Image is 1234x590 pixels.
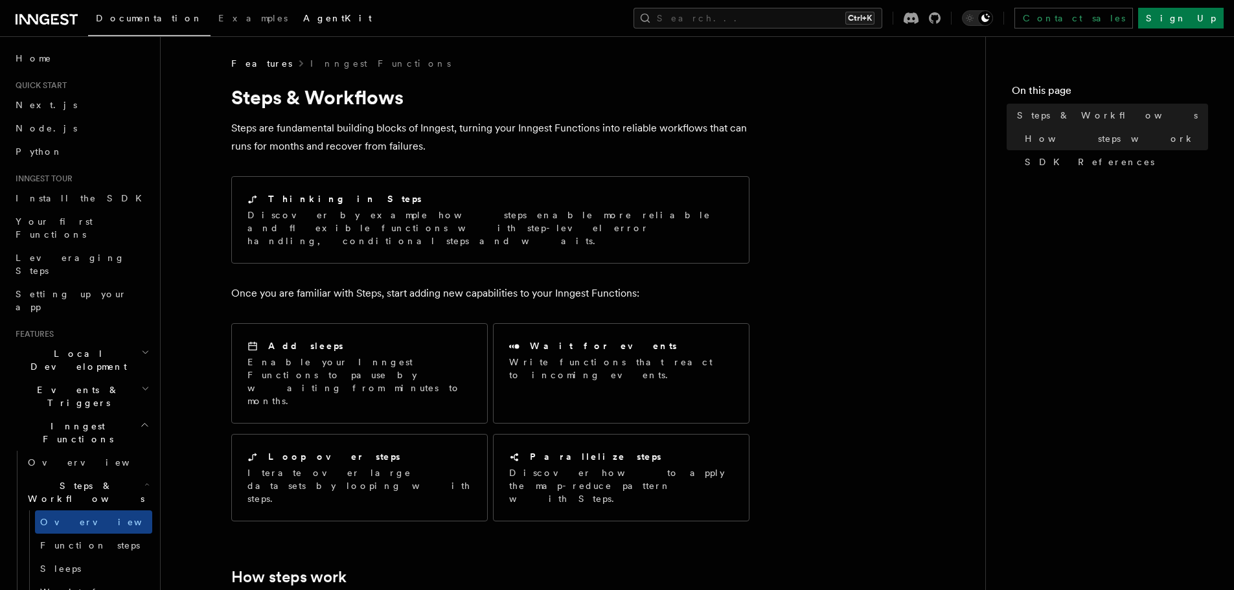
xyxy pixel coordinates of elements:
[247,466,472,505] p: Iterate over large datasets by looping with steps.
[23,451,152,474] a: Overview
[493,434,749,521] a: Parallelize stepsDiscover how to apply the map-reduce pattern with Steps.
[231,85,749,109] h1: Steps & Workflows
[247,209,733,247] p: Discover by example how steps enable more reliable and flexible functions with step-level error h...
[1012,104,1208,127] a: Steps & Workflows
[509,466,733,505] p: Discover how to apply the map-reduce pattern with Steps.
[218,13,288,23] span: Examples
[40,540,140,550] span: Function steps
[16,52,52,65] span: Home
[10,187,152,210] a: Install the SDK
[35,557,152,580] a: Sleeps
[16,216,93,240] span: Your first Functions
[10,378,152,414] button: Events & Triggers
[1017,109,1198,122] span: Steps & Workflows
[845,12,874,25] kbd: Ctrl+K
[231,568,347,586] a: How steps work
[23,479,144,505] span: Steps & Workflows
[35,534,152,557] a: Function steps
[23,474,152,510] button: Steps & Workflows
[10,414,152,451] button: Inngest Functions
[40,517,174,527] span: Overview
[35,510,152,534] a: Overview
[10,47,152,70] a: Home
[268,450,400,463] h2: Loop over steps
[16,253,125,276] span: Leveraging Steps
[1025,132,1195,145] span: How steps work
[530,339,677,352] h2: Wait for events
[1020,150,1208,174] a: SDK References
[493,323,749,424] a: Wait for eventsWrite functions that react to incoming events.
[310,57,451,70] a: Inngest Functions
[1020,127,1208,150] a: How steps work
[10,246,152,282] a: Leveraging Steps
[530,450,661,463] h2: Parallelize steps
[10,282,152,319] a: Setting up your app
[10,210,152,246] a: Your first Functions
[268,339,343,352] h2: Add sleeps
[28,457,161,468] span: Overview
[16,123,77,133] span: Node.js
[1138,8,1224,28] a: Sign Up
[10,420,140,446] span: Inngest Functions
[96,13,203,23] span: Documentation
[231,176,749,264] a: Thinking in StepsDiscover by example how steps enable more reliable and flexible functions with s...
[16,146,63,157] span: Python
[40,563,81,574] span: Sleeps
[303,13,372,23] span: AgentKit
[16,100,77,110] span: Next.js
[16,289,127,312] span: Setting up your app
[211,4,295,35] a: Examples
[231,57,292,70] span: Features
[1014,8,1133,28] a: Contact sales
[10,329,54,339] span: Features
[88,4,211,36] a: Documentation
[16,193,150,203] span: Install the SDK
[10,117,152,140] a: Node.js
[247,356,472,407] p: Enable your Inngest Functions to pause by waiting from minutes to months.
[231,434,488,521] a: Loop over stepsIterate over large datasets by looping with steps.
[10,174,73,184] span: Inngest tour
[10,140,152,163] a: Python
[268,192,422,205] h2: Thinking in Steps
[509,356,733,381] p: Write functions that react to incoming events.
[634,8,882,28] button: Search...Ctrl+K
[962,10,993,26] button: Toggle dark mode
[10,342,152,378] button: Local Development
[10,93,152,117] a: Next.js
[10,80,67,91] span: Quick start
[1025,155,1154,168] span: SDK References
[231,284,749,302] p: Once you are familiar with Steps, start adding new capabilities to your Inngest Functions:
[10,383,141,409] span: Events & Triggers
[10,347,141,373] span: Local Development
[231,323,488,424] a: Add sleepsEnable your Inngest Functions to pause by waiting from minutes to months.
[1012,83,1208,104] h4: On this page
[231,119,749,155] p: Steps are fundamental building blocks of Inngest, turning your Inngest Functions into reliable wo...
[295,4,380,35] a: AgentKit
